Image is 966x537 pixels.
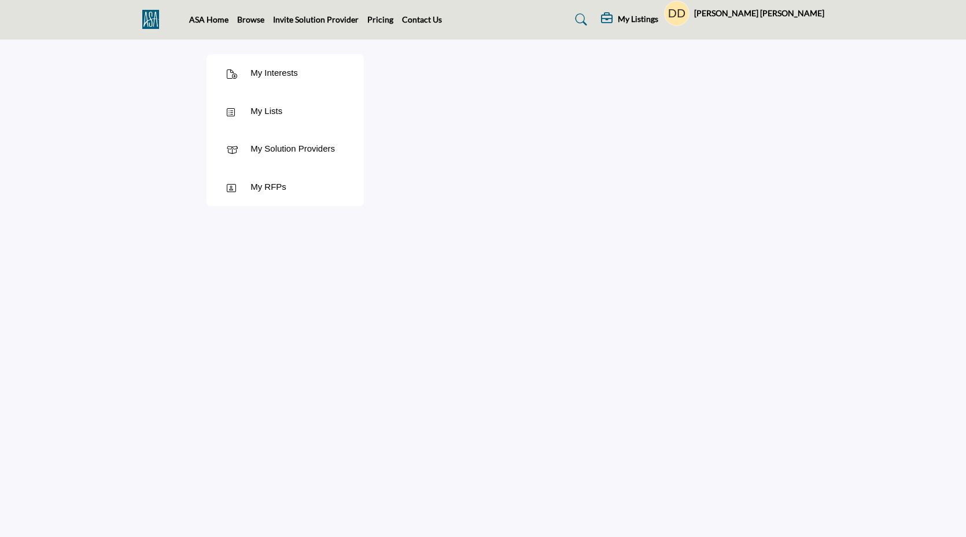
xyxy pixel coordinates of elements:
[564,10,595,29] a: Search
[250,142,335,156] div: My Solution Providers
[250,67,298,80] div: My Interests
[142,10,165,29] img: site Logo
[618,14,658,24] h5: My Listings
[664,1,690,26] button: Show hide supplier dropdown
[402,14,442,24] a: Contact Us
[250,181,286,194] div: My RFPs
[694,8,824,19] h5: [PERSON_NAME] [PERSON_NAME]
[273,14,359,24] a: Invite Solution Provider
[189,14,228,24] a: ASA Home
[237,14,264,24] a: Browse
[367,14,393,24] a: Pricing
[601,13,658,27] div: My Listings
[250,105,282,118] div: My Lists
